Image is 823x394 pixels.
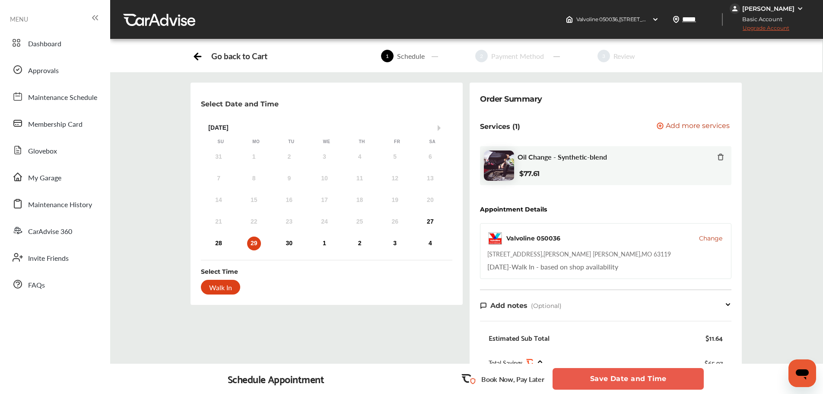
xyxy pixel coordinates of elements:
[212,237,226,250] div: Choose Sunday, September 28th, 2025
[28,226,72,237] span: CarAdvise 360
[203,124,450,131] div: [DATE]
[28,280,45,291] span: FAQs
[475,50,488,62] span: 2
[489,333,550,342] div: Estimated Sub Total
[797,5,804,12] img: WGsFRI8htEPBVLJbROoPRyZpYNWhNONpIPPETTm6eUC0GeLEiAAAAAElFTkSuQmCC
[28,146,57,157] span: Glovebox
[247,150,261,164] div: Not available Monday, September 1st, 2025
[247,193,261,207] div: Not available Monday, September 15th, 2025
[480,93,542,105] div: Order Summary
[518,153,607,161] span: Oil Change - Synthetic-blend
[481,374,544,384] p: Book Now, Pay Later
[519,170,540,178] b: $77.61
[28,253,69,264] span: Invite Friends
[211,51,267,61] div: Go back to Cart
[742,5,794,13] div: [PERSON_NAME]
[666,122,730,131] span: Add more services
[282,193,296,207] div: Not available Tuesday, September 16th, 2025
[8,32,102,54] a: Dashboard
[353,215,367,229] div: Not available Thursday, September 25th, 2025
[576,16,782,22] span: Valvoline 050036 , [STREET_ADDRESS] [PERSON_NAME] [PERSON_NAME] , MO 63119
[730,3,740,14] img: jVpblrzwTbfkPYzPPzSLxeg0AAAAASUVORK5CYII=
[216,139,225,145] div: Su
[28,119,83,130] span: Membership Card
[287,139,296,145] div: Tu
[247,172,261,186] div: Not available Monday, September 8th, 2025
[28,38,61,50] span: Dashboard
[480,302,487,309] img: note-icon.db9493fa.svg
[480,122,520,131] p: Services (1)
[487,262,618,272] div: Walk In - based on shop availability
[381,50,394,62] span: 1
[438,125,444,131] button: Next Month
[8,58,102,81] a: Approvals
[8,219,102,242] a: CarAdvise 360
[318,237,331,250] div: Choose Wednesday, October 1st, 2025
[247,237,261,250] div: Choose Monday, September 29th, 2025
[28,65,59,77] span: Approvals
[566,16,573,23] img: header-home-logo.8d720a4f.svg
[212,215,226,229] div: Not available Sunday, September 21st, 2025
[393,139,401,145] div: Fr
[318,172,331,186] div: Not available Wednesday, September 10th, 2025
[353,237,367,250] div: Choose Thursday, October 2nd, 2025
[282,150,296,164] div: Not available Tuesday, September 2nd, 2025
[428,139,437,145] div: Sa
[228,373,324,385] div: Schedule Appointment
[484,151,514,181] img: oil-change-thumb.jpg
[318,215,331,229] div: Not available Wednesday, September 24th, 2025
[788,359,816,387] iframe: Button to launch messaging window
[487,250,671,258] div: [STREET_ADDRESS] , [PERSON_NAME] [PERSON_NAME] , MO 63119
[282,172,296,186] div: Not available Tuesday, September 9th, 2025
[252,139,261,145] div: Mo
[353,172,367,186] div: Not available Thursday, September 11th, 2025
[730,25,789,35] span: Upgrade Account
[423,150,437,164] div: Not available Saturday, September 6th, 2025
[8,192,102,215] a: Maintenance History
[731,15,789,24] span: Basic Account
[487,262,509,272] span: [DATE]
[318,193,331,207] div: Not available Wednesday, September 17th, 2025
[705,357,723,368] div: $65.97
[657,122,731,131] a: Add more services
[388,215,402,229] div: Not available Friday, September 26th, 2025
[423,193,437,207] div: Not available Saturday, September 20th, 2025
[388,150,402,164] div: Not available Friday, September 5th, 2025
[423,172,437,186] div: Not available Saturday, September 13th, 2025
[212,172,226,186] div: Not available Sunday, September 7th, 2025
[8,85,102,108] a: Maintenance Schedule
[610,51,639,61] div: Review
[212,193,226,207] div: Not available Sunday, September 14th, 2025
[423,237,437,250] div: Choose Saturday, October 4th, 2025
[673,16,680,23] img: location_vector.a44bc228.svg
[201,148,448,252] div: month 2025-09
[388,237,402,250] div: Choose Friday, October 3rd, 2025
[488,51,547,61] div: Payment Method
[388,172,402,186] div: Not available Friday, September 12th, 2025
[722,13,723,26] img: header-divider.bc55588e.svg
[652,16,659,23] img: header-down-arrow.9dd2ce7d.svg
[388,193,402,207] div: Not available Friday, September 19th, 2025
[394,51,428,61] div: Schedule
[282,215,296,229] div: Not available Tuesday, September 23rd, 2025
[322,139,331,145] div: We
[247,215,261,229] div: Not available Monday, September 22nd, 2025
[423,215,437,229] div: Choose Saturday, September 27th, 2025
[509,262,512,272] span: -
[8,112,102,135] a: Membership Card
[28,92,97,103] span: Maintenance Schedule
[28,199,92,211] span: Maintenance History
[358,139,366,145] div: Th
[353,150,367,164] div: Not available Thursday, September 4th, 2025
[318,150,331,164] div: Not available Wednesday, September 3rd, 2025
[201,267,238,276] div: Select Time
[8,273,102,295] a: FAQs
[201,280,240,295] div: Walk In
[487,231,503,246] img: logo-valvoline.png
[480,206,547,213] div: Appointment Details
[353,193,367,207] div: Not available Thursday, September 18th, 2025
[699,234,722,243] button: Change
[282,237,296,250] div: Choose Tuesday, September 30th, 2025
[553,368,704,390] button: Save Date and Time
